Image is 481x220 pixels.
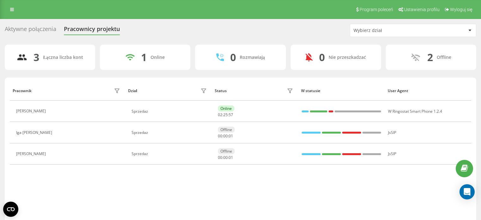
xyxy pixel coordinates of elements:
[388,89,468,93] div: User Agent
[218,112,222,117] span: 02
[459,184,475,199] div: Open Intercom Messenger
[34,51,39,63] div: 3
[229,112,233,117] span: 57
[354,28,429,33] div: Wybierz dział
[223,155,228,160] span: 00
[128,89,137,93] div: Dział
[16,109,47,113] div: [PERSON_NAME]
[223,112,228,117] span: 25
[215,89,227,93] div: Status
[450,7,472,12] span: Wyloguj się
[218,134,233,138] div: : :
[230,51,236,63] div: 0
[218,155,233,160] div: : :
[329,55,366,60] div: Nie przeszkadzać
[151,55,165,60] div: Online
[16,152,47,156] div: [PERSON_NAME]
[388,109,442,114] span: W Ringostat Smart Phone 1.2.4
[388,151,396,156] span: JsSIP
[437,55,451,60] div: Offline
[427,51,433,63] div: 2
[218,113,233,117] div: : :
[5,26,56,35] div: Aktywne połączenia
[229,133,233,139] span: 01
[404,7,440,12] span: Ustawienia profilu
[43,55,83,60] div: Łączna liczba kont
[229,155,233,160] span: 01
[360,7,393,12] span: Program poleceń
[13,89,32,93] div: Pracownik
[218,127,235,133] div: Offline
[218,105,234,111] div: Online
[132,109,208,114] div: Sprzedaz
[223,133,228,139] span: 00
[16,130,54,135] div: Iga [PERSON_NAME]
[132,130,208,135] div: Sprzedaz
[141,51,147,63] div: 1
[319,51,325,63] div: 0
[240,55,265,60] div: Rozmawiają
[218,133,222,139] span: 00
[301,89,382,93] div: W statusie
[218,148,235,154] div: Offline
[132,152,208,156] div: Sprzedaz
[218,155,222,160] span: 00
[388,130,396,135] span: JsSIP
[3,202,18,217] button: Open CMP widget
[64,26,120,35] div: Pracownicy projektu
